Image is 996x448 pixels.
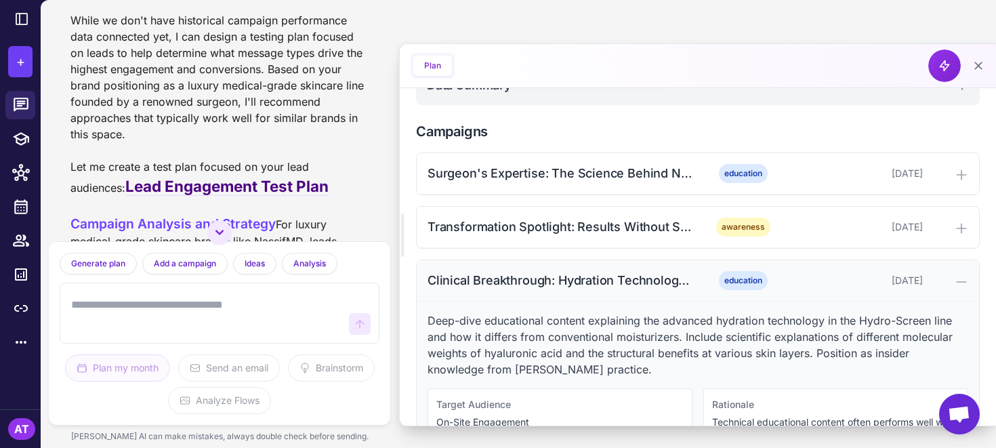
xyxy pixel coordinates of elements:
[719,271,768,290] span: education
[293,258,326,270] span: Analysis
[413,56,452,76] button: Plan
[8,46,33,77] button: +
[8,418,35,440] div: AT
[70,216,276,232] span: Campaign Analysis and Strategy
[436,415,684,430] p: On-Site Engagement
[245,258,265,270] span: Ideas
[428,218,695,236] div: Transformation Spotlight: Results Without Surgery
[716,218,770,237] span: awareness
[712,397,959,412] div: Rationale
[791,220,923,235] div: [DATE]
[60,253,137,274] button: Generate plan
[233,253,276,274] button: Ideas
[125,177,329,196] span: Lead Engagement Test Plan
[428,312,968,378] p: Deep-dive educational content explaining the advanced hydration technology in the Hydro-Screen li...
[416,121,980,142] h2: Campaigns
[178,354,280,382] button: Send an email
[168,387,271,414] button: Analyze Flows
[65,354,170,382] button: Plan my month
[791,273,923,288] div: [DATE]
[791,166,923,181] div: [DATE]
[49,425,390,448] div: [PERSON_NAME] AI can make mistakes, always double check before sending.
[436,397,684,412] div: Target Audience
[288,354,375,382] button: Brainstorm
[71,258,125,270] span: Generate plan
[16,52,25,72] span: +
[428,271,695,289] div: Clinical Breakthrough: Hydration Technology Explained
[939,394,980,434] a: Open chat
[428,164,695,182] div: Surgeon's Expertise: The Science Behind NassifMD
[142,253,228,274] button: Add a campaign
[154,258,216,270] span: Add a campaign
[282,253,337,274] button: Analysis
[719,164,768,183] span: education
